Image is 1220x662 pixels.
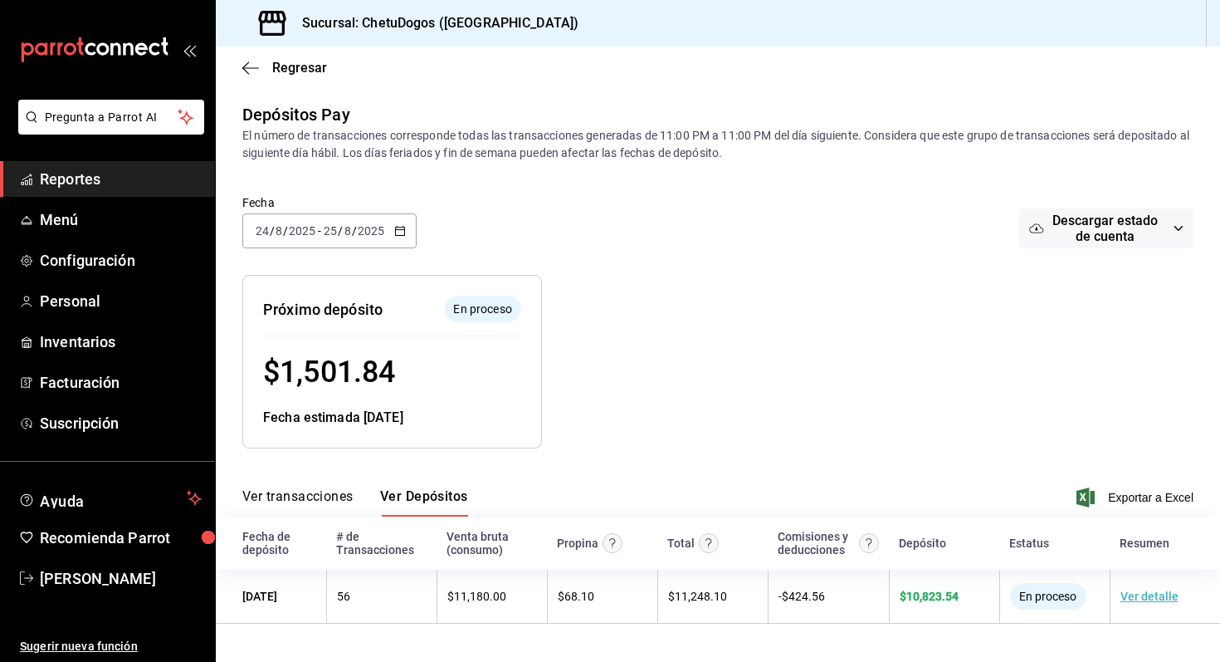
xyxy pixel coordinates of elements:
a: Pregunta a Parrot AI [12,120,204,138]
div: Total [667,537,695,550]
span: Sugerir nueva función [20,638,202,655]
span: Suscripción [40,412,202,434]
span: / [352,224,357,238]
td: 56 [326,570,437,624]
button: Exportar a Excel [1080,488,1193,508]
div: Depósito [899,537,946,550]
span: Ayuda [40,488,180,508]
div: El número de transacciones corresponde todas las transacciones generadas de 11:00 PM a 11:00 PM d... [242,127,1193,162]
span: Configuración [40,249,202,272]
span: Pregunta a Parrot AI [45,109,178,126]
input: ---- [288,224,316,238]
div: Propina [557,537,598,550]
span: Descargar estado de cuenta [1044,213,1168,244]
button: Ver Depósitos [380,488,468,517]
input: -- [323,224,338,238]
div: Estatus [1009,537,1049,550]
span: $ 11,248.10 [668,590,727,603]
input: -- [275,224,283,238]
span: $ 10,823.54 [900,590,959,603]
div: # de Transacciones [336,530,427,557]
span: $ 68.10 [558,590,594,603]
button: open_drawer_menu [183,43,196,56]
svg: Las propinas mostradas excluyen toda configuración de retención. [603,533,622,553]
svg: Este monto equivale al total de la venta más otros abonos antes de aplicar comisión e IVA. [699,533,719,553]
td: [DATE] [216,570,326,624]
input: -- [255,224,270,238]
span: $ 1,501.84 [263,355,395,390]
input: -- [344,224,352,238]
span: En proceso [447,301,518,318]
span: Facturación [40,371,202,394]
span: Menú [40,208,202,231]
div: Fecha estimada [DATE] [263,408,521,428]
span: Reportes [40,168,202,190]
button: Ver transacciones [242,488,354,517]
span: $ 11,180.00 [447,590,506,603]
div: El depósito aún no se ha enviado a tu cuenta bancaria. [445,296,521,322]
svg: Contempla comisión de ventas y propinas, IVA, cancelaciones y devoluciones. [859,533,879,553]
span: / [338,224,343,238]
label: Fecha [242,197,417,208]
a: Ver detalle [1120,590,1179,603]
span: Recomienda Parrot [40,527,202,549]
span: [PERSON_NAME] [40,567,202,590]
span: / [270,224,275,238]
input: ---- [357,224,385,238]
div: Venta bruta (consumo) [447,530,537,557]
span: En proceso [1013,590,1083,603]
span: Personal [40,290,202,312]
span: Regresar [272,60,327,76]
button: Descargar estado de cuenta [1019,208,1193,248]
div: Próximo depósito [263,298,383,321]
div: Depósitos Pay [242,102,350,127]
span: / [283,224,288,238]
div: Resumen [1120,537,1169,550]
h3: Sucursal: ChetuDogos ([GEOGRAPHIC_DATA]) [289,13,578,33]
span: Inventarios [40,331,202,353]
div: El depósito aún no se ha enviado a tu cuenta bancaria. [1010,583,1086,610]
span: - $ 424.56 [778,590,825,603]
button: Pregunta a Parrot AI [18,100,204,135]
div: navigation tabs [242,488,468,517]
span: - [318,224,321,238]
button: Regresar [242,60,327,76]
div: Comisiones y deducciones [778,530,855,557]
div: Fecha de depósito [242,530,316,557]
